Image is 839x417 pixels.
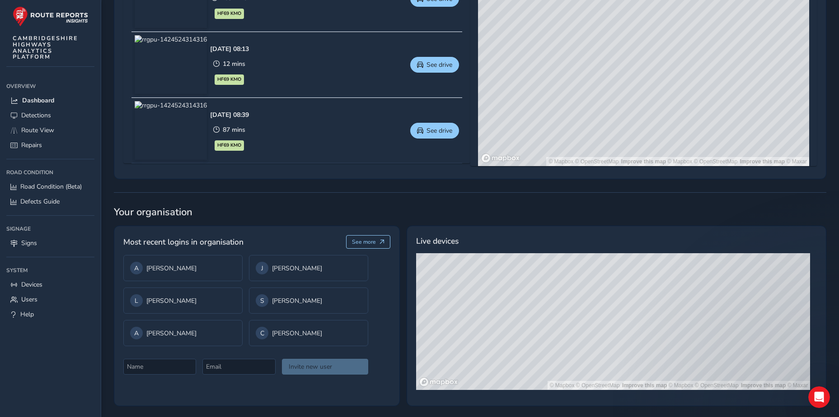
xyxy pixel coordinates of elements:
[130,327,236,339] div: [PERSON_NAME]
[256,294,361,307] div: [PERSON_NAME]
[21,126,54,134] span: Route View
[6,307,94,322] a: Help
[210,111,249,119] div: [DATE] 08:39
[217,142,241,149] span: HF69 KMO
[20,182,82,191] span: Road Condition (Beta)
[346,235,391,249] button: See more
[21,239,37,247] span: Signs
[410,57,459,73] button: See drive
[808,386,830,408] iframe: Intercom live chat
[21,141,42,149] span: Repairs
[6,194,94,209] a: Defects Guide
[6,222,94,236] div: Signage
[6,292,94,307] a: Users
[256,262,361,274] div: [PERSON_NAME]
[261,264,263,273] span: J
[6,79,94,93] div: Overview
[223,125,245,134] span: 87 mins
[135,101,207,160] img: rrgpu-1424524314316
[6,277,94,292] a: Devices
[260,329,264,338] span: C
[6,108,94,123] a: Detections
[6,236,94,250] a: Signs
[217,76,241,83] span: HF69 KMO
[21,111,51,120] span: Detections
[352,238,376,246] span: See more
[6,93,94,108] a: Dashboard
[416,235,459,247] span: Live devices
[20,197,60,206] span: Defects Guide
[22,96,54,105] span: Dashboard
[123,359,196,375] input: Name
[6,123,94,138] a: Route View
[20,310,34,319] span: Help
[210,45,249,53] div: [DATE] 08:13
[223,60,245,68] span: 12 mins
[134,329,139,338] span: A
[256,327,361,339] div: [PERSON_NAME]
[6,264,94,277] div: System
[135,297,138,305] span: L
[134,264,139,273] span: A
[6,138,94,153] a: Repairs
[135,35,207,94] img: rrgpu-1424524314316
[114,205,826,219] span: Your organisation
[13,6,88,27] img: rr logo
[13,35,78,60] span: CAMBRIDGESHIRE HIGHWAYS ANALYTICS PLATFORM
[217,10,241,17] span: HF69 KMO
[427,60,452,69] span: See drive
[21,280,42,289] span: Devices
[260,297,264,305] span: S
[123,236,244,248] span: Most recent logins in organisation
[202,359,275,375] input: Email
[130,294,236,307] div: [PERSON_NAME]
[6,166,94,179] div: Road Condition
[410,123,459,139] button: See drive
[427,126,452,135] span: See drive
[21,295,37,304] span: Users
[6,179,94,194] a: Road Condition (Beta)
[130,262,236,274] div: [PERSON_NAME]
